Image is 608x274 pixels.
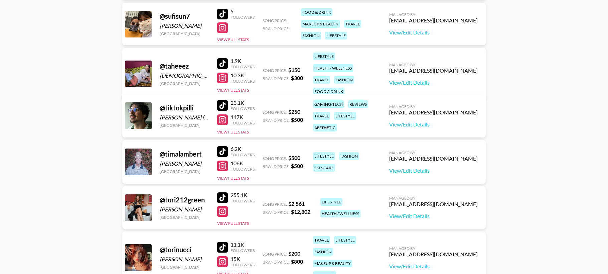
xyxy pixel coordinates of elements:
div: health / wellness [320,210,360,217]
div: [EMAIL_ADDRESS][DOMAIN_NAME] [389,251,478,258]
div: [GEOGRAPHIC_DATA] [160,265,209,270]
div: [PERSON_NAME] [160,256,209,263]
div: [GEOGRAPHIC_DATA] [160,123,209,128]
span: Song Price: [263,18,287,23]
div: [EMAIL_ADDRESS][DOMAIN_NAME] [389,155,478,162]
div: 147K [231,114,255,120]
strong: $ 2,561 [288,200,305,207]
span: Song Price: [263,202,287,207]
div: food & drink [313,88,344,95]
div: 11.1K [231,241,255,248]
strong: $ 300 [291,75,303,81]
strong: $ 800 [291,258,303,265]
div: @ taheeez [160,62,209,70]
div: lifestyle [334,236,356,244]
div: 15K [231,256,255,262]
div: fashion [313,248,333,256]
div: lifestyle [325,32,347,39]
div: skincare [313,164,335,172]
div: 106K [231,160,255,167]
div: travel [313,236,330,244]
div: [GEOGRAPHIC_DATA] [160,215,209,220]
div: 10.3K [231,72,255,79]
span: Brand Price: [263,76,290,81]
span: Brand Price: [263,118,290,123]
div: @ sufisun7 [160,12,209,20]
div: [PERSON_NAME] [160,160,209,167]
div: [EMAIL_ADDRESS][DOMAIN_NAME] [389,109,478,116]
span: Brand Price: [263,210,290,215]
div: travel [344,20,361,28]
div: gaming/tech [313,100,344,108]
div: aesthetic [313,124,337,131]
div: [PERSON_NAME] [PERSON_NAME] [160,114,209,121]
a: View/Edit Details [389,121,478,128]
button: View Full Stats [217,221,249,226]
div: Followers [231,152,255,157]
span: Brand Price: [263,164,290,169]
a: View/Edit Details [389,213,478,219]
div: Followers [231,106,255,111]
div: Followers [231,248,255,253]
strong: $ 150 [288,67,300,73]
strong: $ 250 [288,108,300,115]
div: [GEOGRAPHIC_DATA] [160,31,209,36]
span: Song Price: [263,110,287,115]
div: @ tori212green [160,196,209,204]
a: View/Edit Details [389,167,478,174]
div: [DEMOGRAPHIC_DATA][PERSON_NAME] [160,72,209,79]
div: [EMAIL_ADDRESS][DOMAIN_NAME] [389,201,478,207]
button: View Full Stats [217,88,249,93]
div: [GEOGRAPHIC_DATA] [160,169,209,174]
span: Brand Price: [263,26,290,31]
div: 6.2K [231,146,255,152]
div: 5 [231,8,255,15]
div: lifestyle [334,112,356,120]
span: Song Price: [263,156,287,161]
a: View/Edit Details [389,263,478,270]
div: [GEOGRAPHIC_DATA] [160,81,209,86]
div: Followers [231,64,255,69]
div: makeup & beauty [301,20,340,28]
div: @ tiktokpilli [160,104,209,112]
div: Followers [231,198,255,203]
div: Managed By [389,246,478,251]
div: Followers [231,15,255,20]
div: fashion [301,32,321,39]
div: @ timalambert [160,150,209,158]
strong: $ 500 [291,163,303,169]
div: fashion [339,152,359,160]
div: travel [313,112,330,120]
div: @ torinucci [160,246,209,254]
div: Managed By [389,62,478,67]
div: [EMAIL_ADDRESS][DOMAIN_NAME] [389,17,478,24]
div: travel [313,76,330,84]
div: reviews [348,100,368,108]
div: Managed By [389,12,478,17]
div: lifestyle [320,198,342,206]
button: View Full Stats [217,176,249,181]
div: Followers [231,120,255,125]
div: [PERSON_NAME] [160,22,209,29]
span: Brand Price: [263,260,290,265]
div: Managed By [389,196,478,201]
strong: $ 500 [288,155,300,161]
div: health / wellness [313,64,353,72]
div: Managed By [389,104,478,109]
a: View/Edit Details [389,29,478,36]
div: [EMAIL_ADDRESS][DOMAIN_NAME] [389,67,478,74]
strong: $ 12,802 [291,208,310,215]
div: Followers [231,167,255,172]
div: Managed By [389,150,478,155]
div: food & drink [301,8,332,16]
div: Followers [231,262,255,267]
div: lifestyle [313,152,335,160]
button: View Full Stats [217,129,249,134]
a: View/Edit Details [389,79,478,86]
strong: $ 200 [288,250,300,257]
div: [PERSON_NAME] [160,206,209,213]
div: Followers [231,79,255,84]
div: 23.1K [231,99,255,106]
div: makeup & beauty [313,260,352,267]
button: View Full Stats [217,37,249,42]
